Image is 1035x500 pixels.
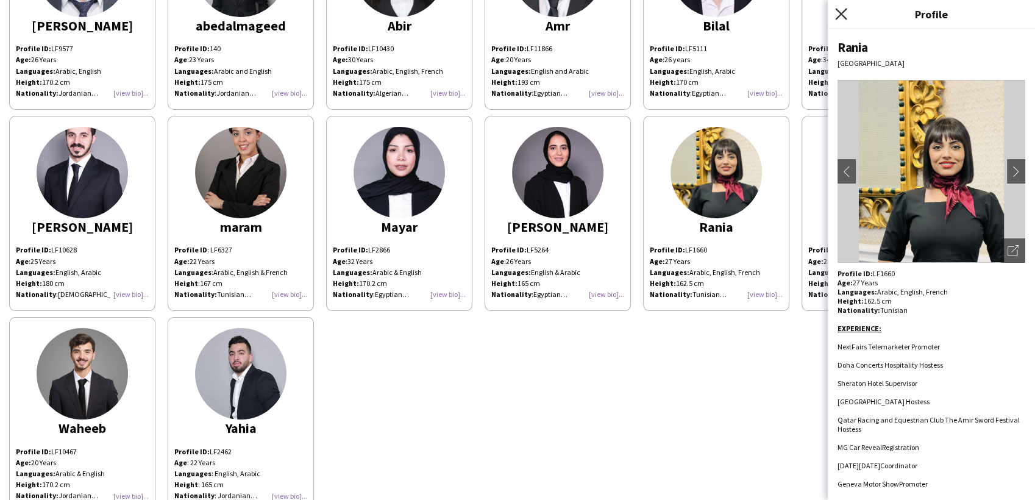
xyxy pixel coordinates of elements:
strong: Profile ID: [174,447,210,456]
strong: Languages: [650,66,689,76]
strong: Age: [16,458,31,467]
div: [PERSON_NAME] [491,221,624,232]
img: thumb-35d2da39-8be6-4824-85cb-2cf367f06589.png [354,127,445,218]
strong: Profile ID: [174,44,210,53]
strong: Nationality: [16,88,59,98]
strong: Height: [174,77,201,87]
span: 167 cm [200,279,222,288]
div: Waheeb [16,423,149,434]
img: thumb-657eed9fb6885.jpeg [37,328,128,420]
strong: Age: [333,55,348,64]
u: Experience: [838,324,881,333]
div: Intidhar [808,20,941,31]
img: thumb-661f94ac5e77e.jpg [512,127,603,218]
strong: Languages [174,469,212,478]
b: Profile ID: [808,245,844,254]
p: 27 Years Arabic, English, French 162.5 cm Tunisian [838,278,1025,315]
strong: Height: [808,77,834,87]
b: Age: [808,257,823,266]
strong: Profile ID: [808,44,844,53]
li: NextFairs Telemarketer Promoter [838,342,1025,351]
span: 34 Years [823,55,848,64]
p: English, Arabic 170 cm [650,66,783,88]
p: LF65 [808,43,941,54]
b: Age [16,257,29,266]
h3: Profile [828,6,1035,22]
div: Yahia [174,423,307,434]
strong: Languages: [16,268,55,277]
span: : [808,55,823,64]
strong: Nationality: [333,88,375,98]
li: Coordinator [838,461,1025,470]
strong: Languages: [174,66,214,76]
div: maram [174,221,307,232]
b: Nationality [174,491,215,500]
b: Age [174,55,187,64]
span: [DATE][DATE] [838,461,880,470]
span: : [491,88,533,98]
strong: Profile ID: [491,44,527,53]
strong: Profile ID: [491,245,527,254]
li: [GEOGRAPHIC_DATA] Hostess [838,397,1025,406]
span: : [491,257,506,266]
strong: Profile ID: [838,269,873,278]
p: : LF6327 [174,245,307,255]
strong: Profile ID: [333,44,368,53]
span: Egyptian [533,290,567,299]
strong: Height [174,480,198,489]
p: 140 [174,43,307,54]
strong: Height: [650,279,676,288]
span: : [333,290,375,299]
p: 22 Years [174,256,307,267]
span: : [491,55,506,64]
p: English and Arabic 193 cm [491,66,624,88]
strong: Profile ID: [16,245,51,254]
span: 32 Years [347,257,372,266]
img: thumb-661fd49f139b2.jpeg [195,328,286,420]
strong: Languages: [650,268,689,277]
b: Nationality [491,290,532,299]
strong: Height: [16,77,42,87]
p: 27 Years Arabic, English, French 162.5 cm Tunisian [650,256,783,301]
strong: Height: [650,77,676,87]
b: Profile ID [174,245,207,254]
p: LF10628 [16,245,149,255]
p: : English, Arabic : 165 cm [174,468,307,490]
span: : [16,290,58,299]
p: Tunisian [174,289,307,300]
p: English & Arabic 165 cm [491,267,624,289]
p: LF5264 [491,245,624,255]
strong: Height: [333,77,359,87]
p: English, Arabic 180 cm [16,267,149,289]
strong: Height: [491,77,517,87]
li: Registration [838,443,1025,452]
span: Egyptian [375,290,409,299]
p: LF1660 [650,245,783,255]
img: thumb-ae90b02f-0bb0-4213-b908-a8d1efd67100.jpg [670,127,762,218]
strong: Height: [16,480,42,489]
strong: Languages: [16,66,55,76]
b: Age [333,257,346,266]
span: : 22 Years [187,458,215,467]
strong: Profile ID: [16,447,51,456]
strong: Height: [491,279,517,288]
strong: Age: [16,55,31,64]
span: : [808,88,850,98]
p: LF11866 [491,43,624,54]
span: : [333,257,347,266]
b: Height [174,279,198,288]
div: Amr [491,20,624,31]
div: Shahin [808,221,941,232]
li: Qatar Racing and Equestrian Club The Amir Sword Festival Hostess [838,415,1025,434]
strong: Languages: [491,66,531,76]
span: : [174,268,213,277]
span: : [650,88,692,98]
span: [DEMOGRAPHIC_DATA] [58,290,137,299]
strong: Profile ID: [650,245,685,254]
span: : [16,257,30,266]
b: Nationality [491,88,532,98]
strong: Height: [838,296,864,305]
b: Age [650,55,663,64]
b: Height: [808,279,834,288]
strong: Nationality: [16,491,59,500]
